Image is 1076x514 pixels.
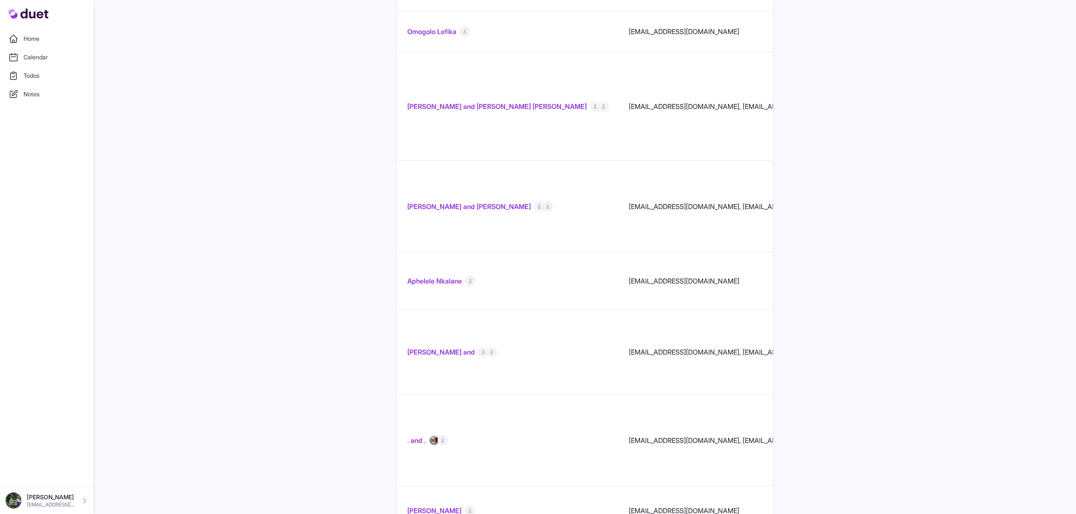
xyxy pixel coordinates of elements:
td: [EMAIL_ADDRESS][DOMAIN_NAME], [EMAIL_ADDRESS][DOMAIN_NAME] [619,310,970,395]
a: [PERSON_NAME] and [PERSON_NAME] [407,201,531,212]
td: [EMAIL_ADDRESS][DOMAIN_NAME], [EMAIL_ADDRESS][DOMAIN_NAME] [619,161,970,252]
a: Calendar [5,49,89,66]
td: [EMAIL_ADDRESS][DOMAIN_NAME] [619,11,970,52]
a: Omogolo Lefika [407,26,456,37]
a: [PERSON_NAME] [EMAIL_ADDRESS][DOMAIN_NAME] [5,492,89,509]
img: DSC08576_Original.jpeg [5,492,22,509]
img: IMG_20250825_145642_355.webp [429,435,439,445]
a: Aphelele Nkalane [407,276,462,286]
a: Notes [5,86,89,103]
a: [PERSON_NAME] and [407,347,475,357]
td: [EMAIL_ADDRESS][DOMAIN_NAME], [EMAIL_ADDRESS][DOMAIN_NAME] [619,52,970,161]
p: [PERSON_NAME] [27,493,75,501]
a: [PERSON_NAME] and [PERSON_NAME] [PERSON_NAME] [407,101,587,111]
td: [EMAIL_ADDRESS][DOMAIN_NAME] [619,252,970,310]
a: . and . [407,435,426,445]
td: [EMAIL_ADDRESS][DOMAIN_NAME], [EMAIL_ADDRESS][DOMAIN_NAME] [619,395,970,486]
a: Todos [5,67,89,84]
a: Home [5,30,89,47]
p: [EMAIL_ADDRESS][DOMAIN_NAME] [27,501,75,508]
